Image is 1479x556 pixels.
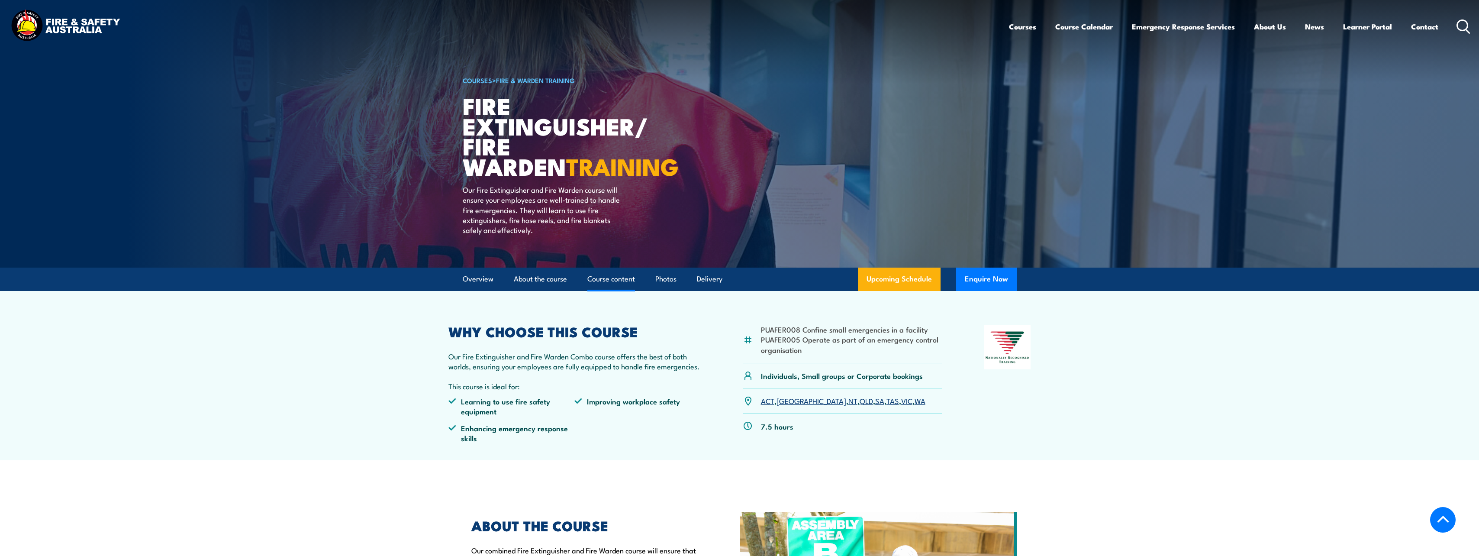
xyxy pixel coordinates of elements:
button: Enquire Now [956,268,1017,291]
a: Contact [1411,15,1438,38]
strong: TRAINING [566,148,679,184]
a: QLD [860,395,873,406]
h2: WHY CHOOSE THIS COURSE [448,325,701,337]
a: Learner Portal [1343,15,1392,38]
a: News [1305,15,1324,38]
li: PUAFER005 Operate as part of an emergency control organisation [761,334,942,355]
a: TAS [886,395,899,406]
a: WA [915,395,925,406]
a: NT [848,395,857,406]
a: Course content [587,268,635,291]
li: Improving workplace safety [574,396,701,417]
h2: ABOUT THE COURSE [471,519,700,531]
li: Enhancing emergency response skills [448,423,575,443]
h6: > [463,75,677,85]
a: Fire & Warden Training [496,75,575,85]
a: Overview [463,268,493,291]
h1: Fire Extinguisher/ Fire Warden [463,95,677,176]
a: Emergency Response Services [1132,15,1235,38]
a: Delivery [697,268,722,291]
a: Course Calendar [1055,15,1113,38]
a: [GEOGRAPHIC_DATA] [777,395,846,406]
a: VIC [901,395,912,406]
a: SA [875,395,884,406]
a: Upcoming Schedule [858,268,941,291]
li: PUAFER008 Confine small emergencies in a facility [761,324,942,334]
p: , , , , , , , [761,396,925,406]
a: Courses [1009,15,1036,38]
p: 7.5 hours [761,421,793,431]
a: COURSES [463,75,492,85]
p: Our Fire Extinguisher and Fire Warden course will ensure your employees are well-trained to handl... [463,184,621,235]
a: ACT [761,395,774,406]
img: Nationally Recognised Training logo. [984,325,1031,369]
p: This course is ideal for: [448,381,701,391]
a: About Us [1254,15,1286,38]
p: Individuals, Small groups or Corporate bookings [761,371,923,381]
p: Our Fire Extinguisher and Fire Warden Combo course offers the best of both worlds, ensuring your ... [448,351,701,372]
a: Photos [655,268,677,291]
li: Learning to use fire safety equipment [448,396,575,417]
a: About the course [514,268,567,291]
